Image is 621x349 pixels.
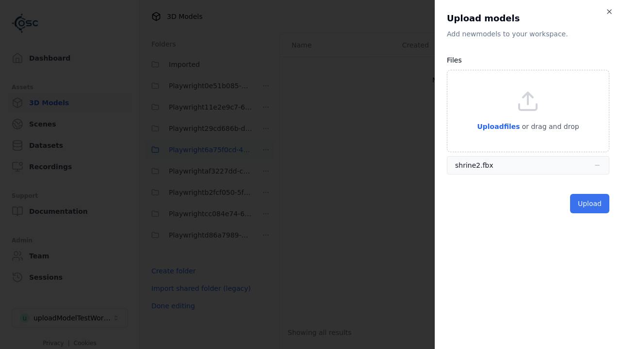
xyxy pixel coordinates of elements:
[447,29,609,39] p: Add new model s to your workspace.
[477,123,520,130] span: Upload files
[455,160,493,170] div: shrine2.fbx
[520,121,579,132] p: or drag and drop
[447,56,462,64] label: Files
[570,194,609,213] button: Upload
[447,12,609,25] h2: Upload models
